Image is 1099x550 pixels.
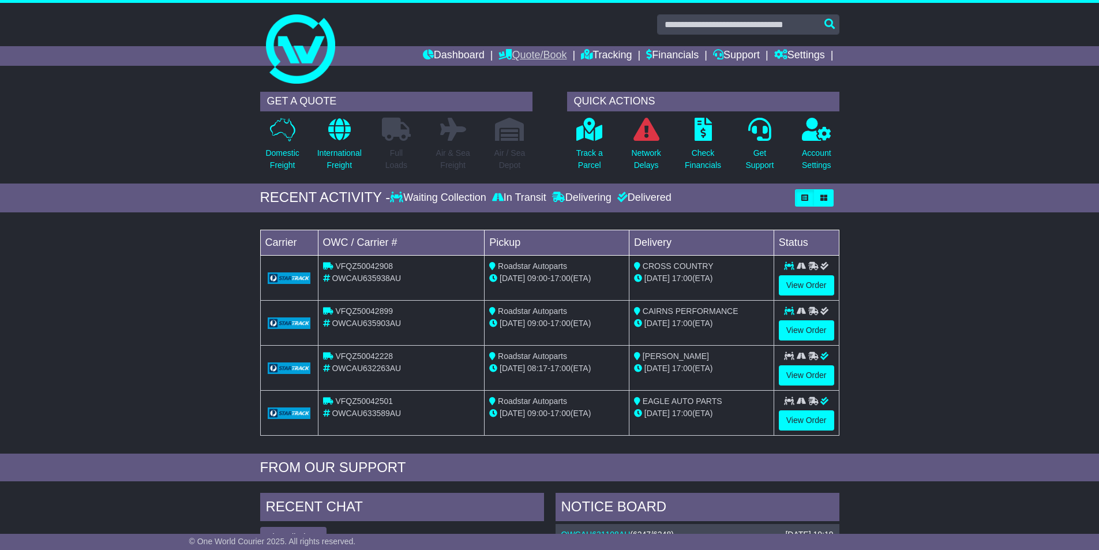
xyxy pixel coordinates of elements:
[527,319,547,328] span: 09:00
[801,117,832,178] a: AccountSettings
[634,317,769,330] div: (ETA)
[489,317,624,330] div: - (ETA)
[260,230,318,255] td: Carrier
[500,319,525,328] span: [DATE]
[317,147,362,171] p: International Freight
[498,351,567,361] span: Roadstar Autoparts
[268,272,311,284] img: GetCarrierServiceLogo
[260,459,839,476] div: FROM OUR SUPPORT
[500,274,525,283] span: [DATE]
[260,189,391,206] div: RECENT ACTIVITY -
[629,230,774,255] td: Delivery
[436,147,470,171] p: Air & Sea Freight
[335,261,393,271] span: VFQZ50042908
[581,46,632,66] a: Tracking
[550,274,571,283] span: 17:00
[390,192,489,204] div: Waiting Collection
[527,409,547,418] span: 09:00
[500,409,525,418] span: [DATE]
[631,117,661,178] a: NetworkDelays
[644,274,670,283] span: [DATE]
[643,351,709,361] span: [PERSON_NAME]
[268,407,311,419] img: GetCarrierServiceLogo
[643,306,738,316] span: CAIRNS PERFORMANCE
[644,319,670,328] span: [DATE]
[779,275,834,295] a: View Order
[672,319,692,328] span: 17:00
[265,147,299,171] p: Domestic Freight
[265,117,299,178] a: DomesticFreight
[745,147,774,171] p: Get Support
[643,396,722,406] span: EAGLE AUTO PARTS
[576,147,603,171] p: Track a Parcel
[332,274,401,283] span: OWCAU635938AU
[550,319,571,328] span: 17:00
[614,192,672,204] div: Delivered
[498,396,567,406] span: Roadstar Autoparts
[713,46,760,66] a: Support
[268,317,311,329] img: GetCarrierServiceLogo
[779,320,834,341] a: View Order
[634,407,769,420] div: (ETA)
[500,364,525,373] span: [DATE]
[189,537,356,546] span: © One World Courier 2025. All rights reserved.
[260,493,544,524] div: RECENT CHAT
[684,117,722,178] a: CheckFinancials
[631,147,661,171] p: Network Delays
[672,274,692,283] span: 17:00
[644,409,670,418] span: [DATE]
[646,46,699,66] a: Financials
[633,530,671,539] span: 6247/6248
[549,192,614,204] div: Delivering
[260,527,327,547] button: View All Chats
[332,319,401,328] span: OWCAU635903AU
[527,274,547,283] span: 09:00
[335,396,393,406] span: VFQZ50042501
[423,46,485,66] a: Dashboard
[567,92,839,111] div: QUICK ACTIONS
[335,351,393,361] span: VFQZ50042228
[494,147,526,171] p: Air / Sea Depot
[550,364,571,373] span: 17:00
[779,365,834,386] a: View Order
[332,364,401,373] span: OWCAU632263AU
[485,230,629,255] td: Pickup
[774,230,839,255] td: Status
[643,261,714,271] span: CROSS COUNTRY
[774,46,825,66] a: Settings
[634,272,769,285] div: (ETA)
[260,92,532,111] div: GET A QUOTE
[498,46,567,66] a: Quote/Book
[498,306,567,316] span: Roadstar Autoparts
[802,147,831,171] p: Account Settings
[268,362,311,374] img: GetCarrierServiceLogo
[745,117,774,178] a: GetSupport
[556,493,839,524] div: NOTICE BOARD
[644,364,670,373] span: [DATE]
[527,364,547,373] span: 08:17
[785,530,833,540] div: [DATE] 19:19
[576,117,603,178] a: Track aParcel
[489,407,624,420] div: - (ETA)
[317,117,362,178] a: InternationalFreight
[561,530,631,539] a: OWCAU631108AU
[672,364,692,373] span: 17:00
[779,410,834,431] a: View Order
[489,362,624,375] div: - (ETA)
[332,409,401,418] span: OWCAU633589AU
[672,409,692,418] span: 17:00
[634,362,769,375] div: (ETA)
[318,230,485,255] td: OWC / Carrier #
[489,192,549,204] div: In Transit
[561,530,834,540] div: ( )
[489,272,624,285] div: - (ETA)
[498,261,567,271] span: Roadstar Autoparts
[550,409,571,418] span: 17:00
[335,306,393,316] span: VFQZ50042899
[685,147,721,171] p: Check Financials
[382,147,411,171] p: Full Loads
